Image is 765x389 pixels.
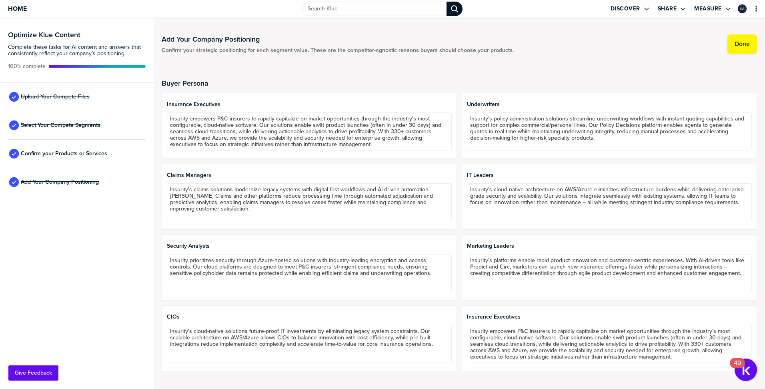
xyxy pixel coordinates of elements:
[735,40,750,48] label: Done
[467,243,752,249] span: Marketing Leaders
[8,63,46,70] span: Active
[21,179,99,185] span: Add Your Company Positioning
[734,363,741,373] div: 49
[167,112,452,150] textarea: Insurity empowers P&C insurers to rapidly capitalize on market opportunities through the industry...
[694,5,722,12] label: Measure
[611,5,640,12] label: Discover
[737,4,747,14] a: Edit Profile
[21,122,100,128] span: Select Your Compete Segments
[467,112,752,150] textarea: Insurity’s policy administration solutions streamline underwriting workflows with instant quoting...
[735,359,757,381] button: Open Resource Center, 49 new notifications
[467,325,752,363] textarea: Insurity empowers P&C insurers to rapidly capitalize on market opportunities through the industry...
[467,172,752,178] span: IT Leaders
[167,172,452,178] span: Claims Managers
[8,365,58,381] button: Give Feedback
[21,150,107,157] span: Confirm your Products or Services
[167,183,452,221] textarea: Insurity’s claims solutions modernize legacy systems with digital-first workflows and AI-driven a...
[739,5,746,12] img: 70bc71cf06ecccc29bb3ad083ace0a42-sml.png
[21,94,90,100] span: Upload Your Compete Files
[467,101,752,108] span: Underwriters
[467,183,752,221] textarea: Insurity’s cloud-native architecture on AWS/Azure eliminates infrastructure burdens while deliver...
[167,325,452,363] textarea: Insurity’s cloud-native solutions future-proof IT investments by eliminating legacy system constr...
[467,314,752,320] span: Insurance Executives
[8,31,146,38] h3: Optimize Klue Content
[467,254,752,292] textarea: Insurity’s platforms enable rapid product innovation and customer-centric experiences. With AI-dr...
[447,2,463,16] div: Search Klue
[167,314,452,320] span: CIOs
[302,2,447,16] input: Search Klue
[8,5,27,12] span: Home
[167,243,452,249] span: Security Analysts
[162,47,514,54] span: Confirm your strategic positioning for each segment value. These are the competitor-agnostic reas...
[167,254,452,292] textarea: Insurity prioritizes security through Azure-hosted solutions with industry-leading encryption and...
[167,101,452,108] span: Insurance Executives
[658,5,677,12] label: Share
[162,34,514,44] h1: Add Your Company Positioning
[738,4,747,13] div: Kola Adefala
[162,79,757,87] h2: Buyer Persona
[8,44,146,57] span: Complete these tasks for AI content and answers that consistently reflect your company’s position...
